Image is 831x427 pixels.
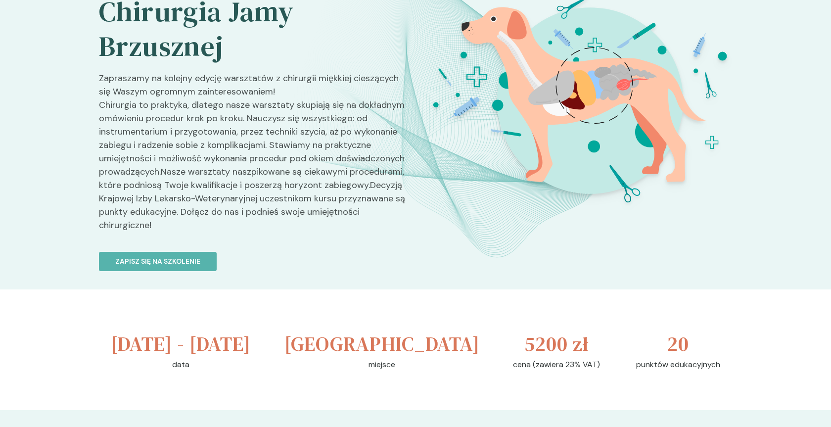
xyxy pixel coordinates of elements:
h3: [DATE] - [DATE] [111,329,251,359]
p: cena (zawiera 23% VAT) [513,359,600,371]
button: Zapisz się na szkolenie [99,252,217,271]
p: punktów edukacyjnych [636,359,720,371]
p: data [172,359,189,371]
p: Zapraszamy na kolejny edycję warsztatów z chirurgii miękkiej cieszących się Waszym ogromnym zaint... [99,72,408,240]
a: Zapisz się na szkolenie [99,240,408,271]
h3: [GEOGRAPHIC_DATA] [284,329,480,359]
p: miejsce [369,359,395,371]
p: Zapisz się na szkolenie [115,256,200,267]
